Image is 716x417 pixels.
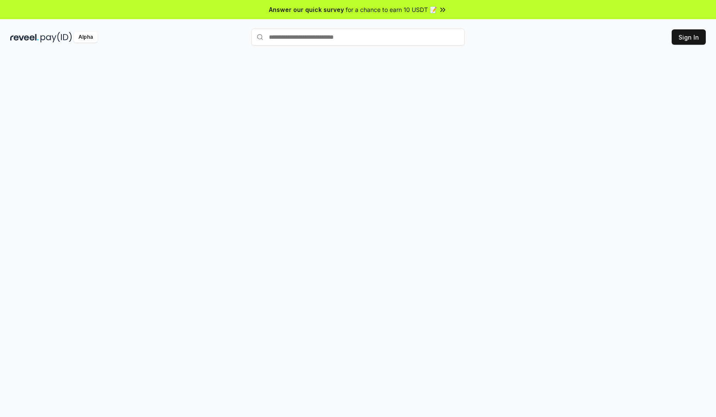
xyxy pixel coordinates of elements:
[74,32,98,43] div: Alpha
[269,5,344,14] span: Answer our quick survey
[10,32,39,43] img: reveel_dark
[346,5,437,14] span: for a chance to earn 10 USDT 📝
[40,32,72,43] img: pay_id
[672,29,706,45] button: Sign In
